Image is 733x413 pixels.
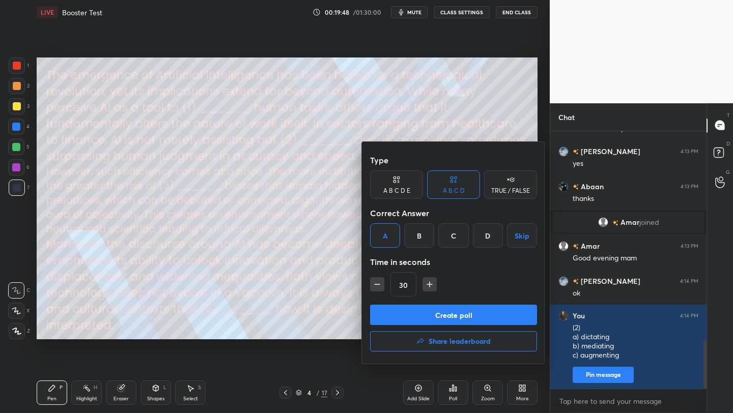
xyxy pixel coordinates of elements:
[438,223,468,248] div: C
[370,223,400,248] div: A
[429,338,491,345] h4: Share leaderboard
[507,223,537,248] button: Skip
[491,188,530,194] div: TRUE / FALSE
[370,150,537,170] div: Type
[370,331,537,351] button: Share leaderboard
[370,203,537,223] div: Correct Answer
[404,223,434,248] div: B
[370,252,537,272] div: Time in seconds
[370,305,537,325] button: Create poll
[473,223,503,248] div: D
[383,188,410,194] div: A B C D E
[443,188,465,194] div: A B C D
